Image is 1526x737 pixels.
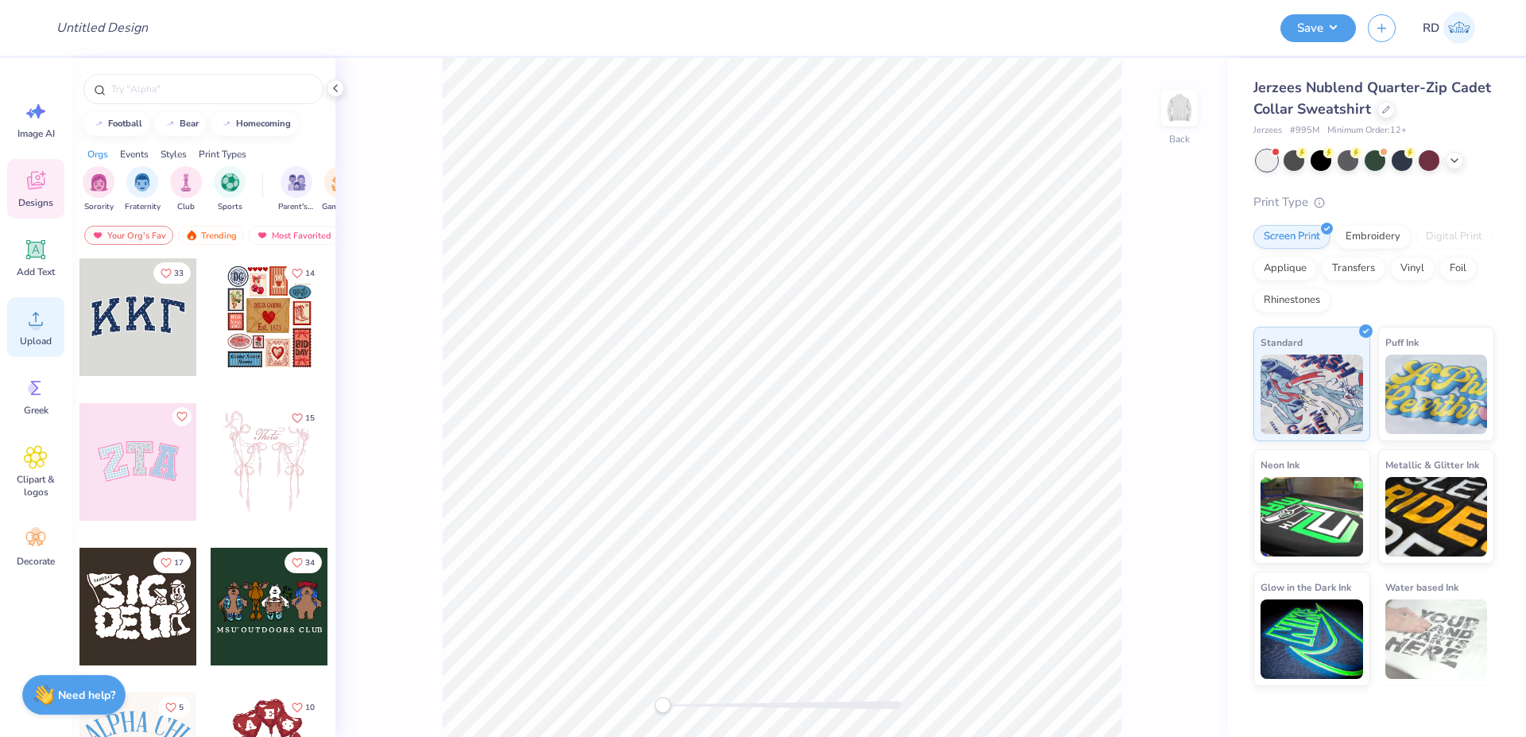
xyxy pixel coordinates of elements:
span: Sorority [84,201,114,213]
div: Print Types [199,147,246,161]
div: Foil [1439,257,1477,281]
button: Save [1280,14,1356,42]
img: Water based Ink [1385,599,1488,679]
button: filter button [83,166,114,213]
div: Styles [161,147,187,161]
span: Water based Ink [1385,579,1458,595]
span: Upload [20,335,52,347]
img: trending.gif [185,230,198,241]
div: filter for Sports [214,166,246,213]
img: Rommel Del Rosario [1443,12,1475,44]
button: Like [285,552,322,573]
img: most_fav.gif [256,230,269,241]
div: Screen Print [1253,225,1330,249]
span: Designs [18,196,53,209]
span: Glow in the Dark Ink [1261,579,1351,595]
div: bear [180,119,199,128]
div: Rhinestones [1253,289,1330,312]
div: filter for Game Day [322,166,358,213]
span: 33 [174,270,184,277]
div: Accessibility label [655,697,671,713]
img: Parent's Weekend Image [288,173,306,192]
span: 17 [174,559,184,567]
div: Transfers [1322,257,1385,281]
img: Metallic & Glitter Ink [1385,477,1488,557]
img: Sports Image [221,173,239,192]
button: bear [155,112,206,136]
button: filter button [278,166,315,213]
img: Fraternity Image [134,173,151,192]
button: filter button [322,166,358,213]
span: 14 [305,270,315,277]
span: Jerzees [1253,124,1282,138]
a: RD [1416,12,1482,44]
div: filter for Sorority [83,166,114,213]
button: Like [153,262,191,284]
span: RD [1423,19,1439,37]
span: Jerzees Nublend Quarter-Zip Cadet Collar Sweatshirt [1253,78,1491,118]
div: Events [120,147,149,161]
span: Fraternity [125,201,161,213]
div: Print Type [1253,193,1494,211]
div: Your Org's Fav [84,226,173,245]
div: Most Favorited [249,226,339,245]
img: Game Day Image [331,173,350,192]
span: Club [177,201,195,213]
img: Club Image [177,173,195,192]
span: Standard [1261,334,1303,351]
span: Image AI [17,127,55,140]
button: football [83,112,149,136]
span: Metallic & Glitter Ink [1385,456,1479,473]
button: Like [285,407,322,429]
span: # 995M [1290,124,1319,138]
img: Neon Ink [1261,477,1363,557]
span: 10 [305,704,315,712]
img: Sorority Image [90,173,108,192]
span: Neon Ink [1261,456,1299,473]
span: Minimum Order: 12 + [1327,124,1407,138]
div: Digital Print [1416,225,1493,249]
span: Game Day [322,201,358,213]
span: 15 [305,414,315,422]
span: Puff Ink [1385,334,1419,351]
button: homecoming [211,112,298,136]
div: Orgs [87,147,108,161]
img: Glow in the Dark Ink [1261,599,1363,679]
img: trend_line.gif [220,119,233,129]
img: trend_line.gif [92,119,105,129]
span: 34 [305,559,315,567]
input: Untitled Design [44,12,161,44]
div: Applique [1253,257,1317,281]
button: Like [158,696,191,718]
div: football [108,119,142,128]
div: Trending [178,226,244,245]
span: Parent's Weekend [278,201,315,213]
div: filter for Club [170,166,202,213]
button: filter button [170,166,202,213]
span: Add Text [17,266,55,278]
button: Like [172,407,192,426]
input: Try "Alpha" [110,81,313,97]
span: Sports [218,201,242,213]
span: 5 [179,704,184,712]
img: trend_line.gif [164,119,176,129]
span: Greek [24,404,48,417]
button: Like [285,696,322,718]
div: Vinyl [1390,257,1435,281]
div: filter for Parent's Weekend [278,166,315,213]
button: Like [153,552,191,573]
button: filter button [214,166,246,213]
img: Standard [1261,355,1363,434]
strong: Need help? [58,688,115,703]
div: Embroidery [1335,225,1411,249]
div: filter for Fraternity [125,166,161,213]
img: most_fav.gif [91,230,104,241]
div: Back [1169,132,1190,146]
span: Clipart & logos [10,473,62,498]
img: Back [1164,92,1195,124]
div: homecoming [236,119,291,128]
img: Puff Ink [1385,355,1488,434]
button: Like [285,262,322,284]
span: Decorate [17,555,55,568]
button: filter button [125,166,161,213]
